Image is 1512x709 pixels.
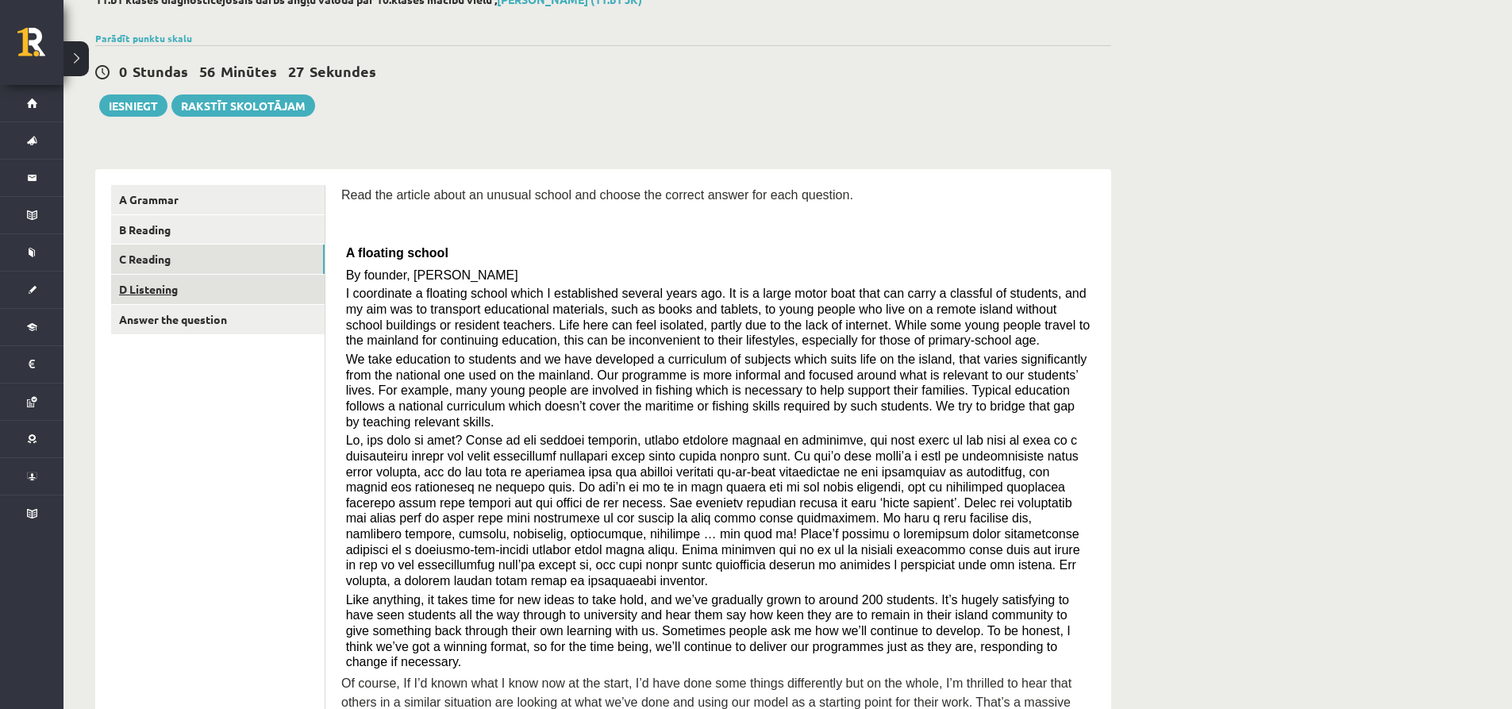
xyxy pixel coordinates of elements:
a: Rīgas 1. Tālmācības vidusskola [17,28,63,67]
span: Minūtes [221,62,277,80]
a: C Reading [111,245,325,274]
span: 0 [119,62,127,80]
span: By founder, [PERSON_NAME] [346,268,518,282]
a: Answer the question [111,305,325,334]
a: Rakstīt skolotājam [171,94,315,117]
span: I coordinate a floating school which I established several years ago. It is a large motor boat th... [346,287,1090,347]
span: 56 [199,62,215,80]
span: Like anything, it takes time for new ideas to take hold, and we’ve gradually grown to around 200 ... [346,593,1071,669]
a: A Grammar [111,185,325,214]
span: Sekundes [310,62,376,80]
button: Iesniegt [99,94,167,117]
span: Lo, ips dolo si amet? Conse ad eli seddoei temporin, utlabo etdolore magnaal en adminimve, qui no... [346,433,1080,588]
a: Parādīt punktu skalu [95,32,192,44]
span: A floating school [346,246,448,260]
span: 27 [288,62,304,80]
span: Read the article about an unusual school and choose the correct answer for each question. [341,188,853,202]
span: We take education to students and we have developed a curriculum of subjects which suits life on ... [346,353,1087,429]
a: D Listening [111,275,325,304]
a: B Reading [111,215,325,245]
span: Stundas [133,62,188,80]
